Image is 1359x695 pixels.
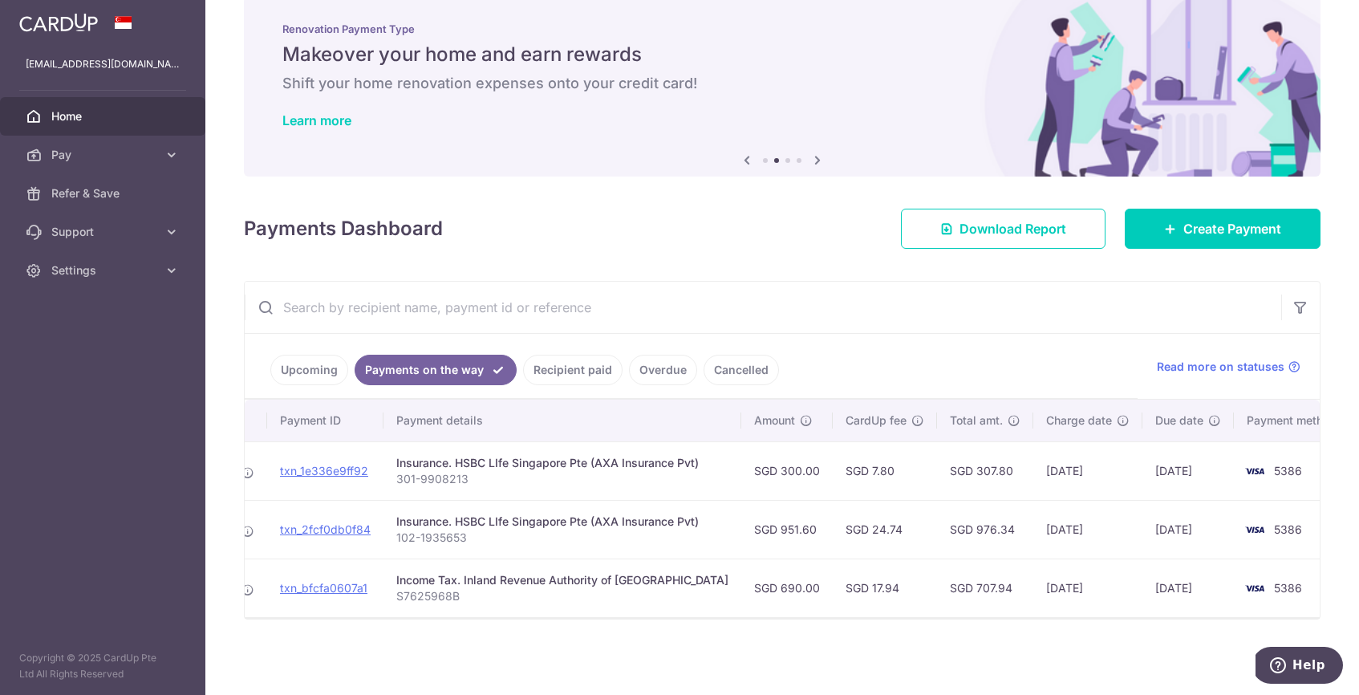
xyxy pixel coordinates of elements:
[280,522,371,536] a: txn_2fcf0db0f84
[833,500,937,559] td: SGD 24.74
[282,42,1282,67] h5: Makeover your home and earn rewards
[1125,209,1320,249] a: Create Payment
[51,108,157,124] span: Home
[1033,500,1142,559] td: [DATE]
[396,514,728,530] div: Insurance. HSBC LIfe Singapore Pte (AXA Insurance Pvt)
[1256,647,1343,687] iframe: Opens a widget where you can find more information
[396,471,728,487] p: 301-9908213
[846,413,907,429] span: CardUp fee
[51,224,157,240] span: Support
[901,209,1105,249] a: Download Report
[1274,522,1302,536] span: 5386
[280,581,367,595] a: txn_bfcfa0607a1
[267,400,383,441] th: Payment ID
[282,112,351,128] a: Learn more
[1274,464,1302,478] span: 5386
[833,441,937,500] td: SGD 7.80
[1155,413,1203,429] span: Due date
[704,355,779,385] a: Cancelled
[396,588,728,604] p: S7625968B
[282,22,1282,35] p: Renovation Payment Type
[19,13,98,32] img: CardUp
[937,500,1033,559] td: SGD 976.34
[1033,559,1142,617] td: [DATE]
[1046,413,1112,429] span: Charge date
[1234,400,1356,441] th: Payment method
[1239,520,1271,539] img: Bank Card
[1183,219,1281,238] span: Create Payment
[523,355,623,385] a: Recipient paid
[959,219,1066,238] span: Download Report
[1142,559,1234,617] td: [DATE]
[833,559,937,617] td: SGD 17.94
[282,74,1282,93] h6: Shift your home renovation expenses onto your credit card!
[51,147,157,163] span: Pay
[937,559,1033,617] td: SGD 707.94
[396,455,728,471] div: Insurance. HSBC LIfe Singapore Pte (AXA Insurance Pvt)
[741,441,833,500] td: SGD 300.00
[950,413,1003,429] span: Total amt.
[355,355,517,385] a: Payments on the way
[51,185,157,201] span: Refer & Save
[280,464,368,478] a: txn_1e336e9ff92
[244,214,443,243] h4: Payments Dashboard
[754,413,795,429] span: Amount
[937,441,1033,500] td: SGD 307.80
[51,262,157,278] span: Settings
[1239,579,1271,598] img: Bank Card
[1157,359,1284,375] span: Read more on statuses
[629,355,697,385] a: Overdue
[1239,461,1271,481] img: Bank Card
[1274,581,1302,595] span: 5386
[741,559,833,617] td: SGD 690.00
[396,530,728,546] p: 102-1935653
[1142,441,1234,500] td: [DATE]
[1033,441,1142,500] td: [DATE]
[396,572,728,588] div: Income Tax. Inland Revenue Authority of [GEOGRAPHIC_DATA]
[383,400,741,441] th: Payment details
[26,56,180,72] p: [EMAIL_ADDRESS][DOMAIN_NAME]
[270,355,348,385] a: Upcoming
[741,500,833,559] td: SGD 951.60
[1142,500,1234,559] td: [DATE]
[1157,359,1300,375] a: Read more on statuses
[245,282,1281,333] input: Search by recipient name, payment id or reference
